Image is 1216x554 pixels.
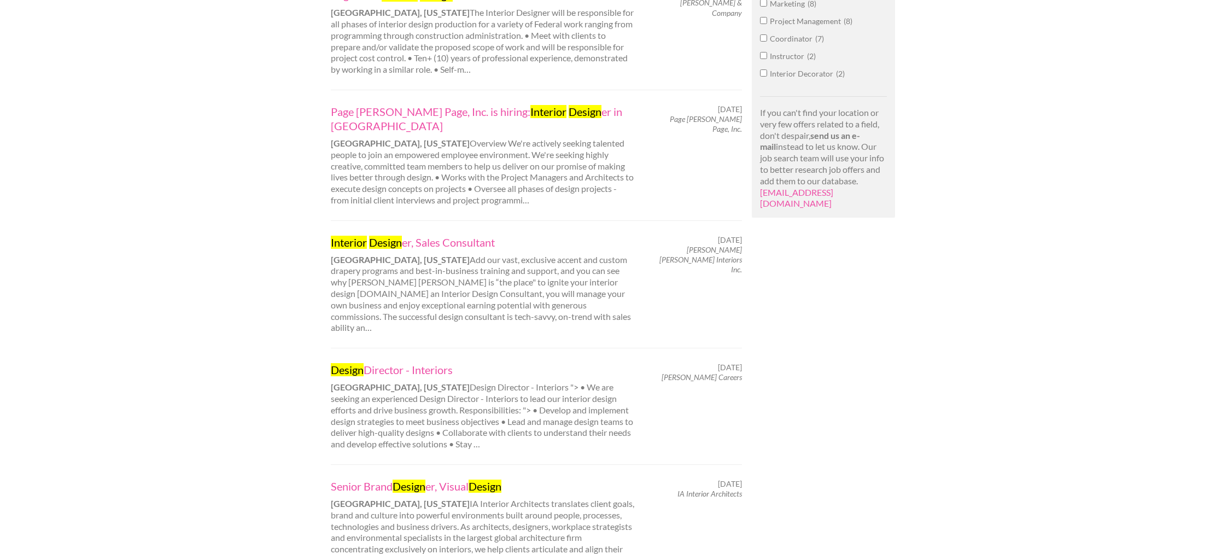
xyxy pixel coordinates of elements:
em: IA Interior Architects [677,489,742,498]
mark: Interior [530,105,566,118]
p: If you can't find your location or very few offers related to a field, don't despair, instead to ... [760,107,887,209]
strong: [GEOGRAPHIC_DATA], [US_STATE] [331,498,470,509]
input: Interior Decorator2 [760,69,767,77]
input: Project Management8 [760,17,767,24]
strong: [GEOGRAPHIC_DATA], [US_STATE] [331,138,470,148]
em: Page [PERSON_NAME] Page, Inc. [670,114,742,133]
span: [DATE] [718,235,742,245]
span: 2 [807,51,816,61]
span: Instructor [770,51,807,61]
em: [PERSON_NAME] [PERSON_NAME] Interiors Inc. [659,245,742,274]
span: Coordinator [770,34,815,43]
mark: Interior [331,236,367,249]
input: Coordinator7 [760,34,767,42]
mark: Design [393,480,425,493]
mark: Design [369,236,402,249]
span: [DATE] [718,363,742,372]
span: 7 [815,34,824,43]
div: Design Director - Interiors "> • We are seeking an experienced Design Director - Interiors to lea... [321,363,644,450]
input: Instructor2 [760,52,767,59]
span: [DATE] [718,104,742,114]
strong: [GEOGRAPHIC_DATA], [US_STATE] [331,7,470,18]
mark: Design [331,363,364,376]
strong: [GEOGRAPHIC_DATA], [US_STATE] [331,254,470,265]
strong: send us an e-mail [760,130,860,152]
span: 2 [836,69,845,78]
span: Project Management [770,16,844,26]
div: Add our vast, exclusive accent and custom drapery programs and best-in-business training and supp... [321,235,644,334]
span: [DATE] [718,479,742,489]
mark: Design [569,105,601,118]
a: Senior BrandDesigner, VisualDesign [331,479,635,493]
a: Interior Designer, Sales Consultant [331,235,635,249]
a: [EMAIL_ADDRESS][DOMAIN_NAME] [760,187,833,209]
a: DesignDirector - Interiors [331,363,635,377]
strong: [GEOGRAPHIC_DATA], [US_STATE] [331,382,470,392]
div: Overview We're actively seeking talented people to join an empowered employee environment. We're ... [321,104,644,206]
mark: Design [469,480,501,493]
a: Page [PERSON_NAME] Page, Inc. is hiring:Interior Designer in [GEOGRAPHIC_DATA] [331,104,635,133]
span: Interior Decorator [770,69,836,78]
span: 8 [844,16,852,26]
em: [PERSON_NAME] Careers [662,372,742,382]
